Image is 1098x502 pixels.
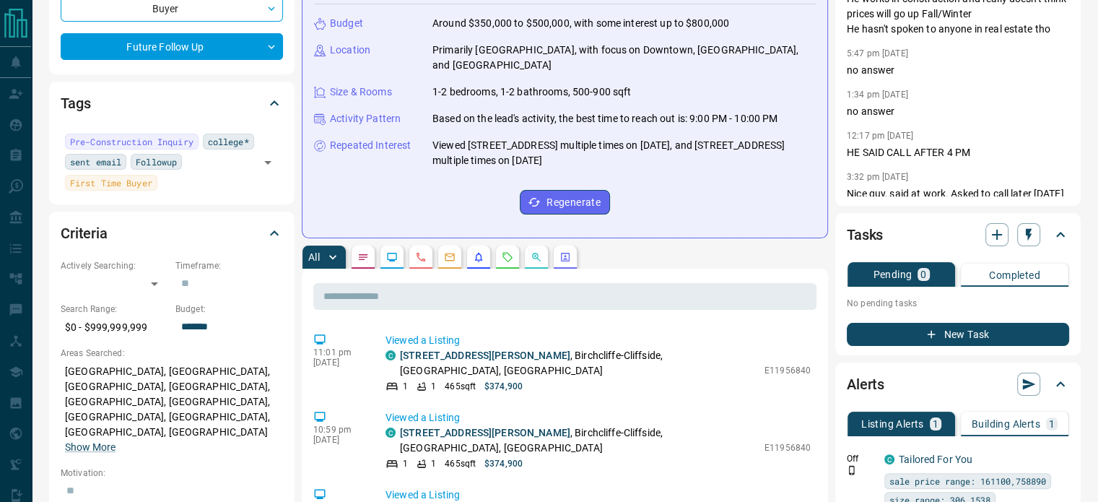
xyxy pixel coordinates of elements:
[330,43,370,58] p: Location
[415,251,427,263] svg: Calls
[403,380,408,393] p: 1
[61,467,283,480] p: Motivation:
[431,457,436,470] p: 1
[861,419,924,429] p: Listing Alerts
[308,252,320,262] p: All
[847,186,1069,217] p: Nice guy, said at work. Asked to call later [DATE] or [DATE]. Call [DATE] afternoon.
[61,86,283,121] div: Tags
[889,474,1046,488] span: sale price range: 161100,758890
[313,435,364,445] p: [DATE]
[847,373,884,396] h2: Alerts
[847,293,1069,314] p: No pending tasks
[70,155,121,169] span: sent email
[70,134,193,149] span: Pre-Construction Inquiry
[136,155,177,169] span: Followup
[175,303,283,316] p: Budget:
[313,425,364,435] p: 10:59 pm
[847,90,908,100] p: 1:34 pm [DATE]
[847,323,1069,346] button: New Task
[400,348,757,378] p: , Birchcliffe-Cliffside, [GEOGRAPHIC_DATA], [GEOGRAPHIC_DATA]
[330,16,363,31] p: Budget
[502,251,513,263] svg: Requests
[175,259,283,272] p: Timeframe:
[400,427,570,438] a: [STREET_ADDRESS][PERSON_NAME]
[61,222,108,245] h2: Criteria
[61,316,168,339] p: $0 - $999,999,999
[920,269,926,280] p: 0
[445,380,476,393] p: 465 sqft
[473,251,484,263] svg: Listing Alerts
[444,251,456,263] svg: Emails
[313,347,364,358] p: 11:01 pm
[385,428,396,438] div: condos.ca
[899,454,972,465] a: Tailored For You
[208,134,249,149] span: college*
[445,457,476,470] p: 465 sqft
[61,347,283,360] p: Areas Searched:
[385,333,811,348] p: Viewed a Listing
[972,419,1040,429] p: Building Alerts
[764,364,811,377] p: E11956840
[385,410,811,425] p: Viewed a Listing
[403,457,408,470] p: 1
[330,111,401,126] p: Activity Pattern
[61,360,283,459] p: [GEOGRAPHIC_DATA], [GEOGRAPHIC_DATA], [GEOGRAPHIC_DATA], [GEOGRAPHIC_DATA], [GEOGRAPHIC_DATA], [G...
[330,138,411,153] p: Repeated Interest
[400,350,570,361] a: [STREET_ADDRESS][PERSON_NAME]
[65,440,116,455] button: Show More
[357,251,369,263] svg: Notes
[847,48,908,59] p: 5:47 pm [DATE]
[432,43,816,73] p: Primarily [GEOGRAPHIC_DATA], with focus on Downtown, [GEOGRAPHIC_DATA], and [GEOGRAPHIC_DATA]
[432,111,777,126] p: Based on the lead's activity, the best time to reach out is: 9:00 PM - 10:00 PM
[61,33,283,60] div: Future Follow Up
[847,367,1069,402] div: Alerts
[61,259,168,272] p: Actively Searching:
[847,145,1069,160] p: HE SAID CALL AFTER 4 PM
[531,251,542,263] svg: Opportunities
[873,269,912,280] p: Pending
[61,303,168,316] p: Search Range:
[559,251,571,263] svg: Agent Actions
[432,138,816,168] p: Viewed [STREET_ADDRESS] multiple times on [DATE], and [STREET_ADDRESS] multiple times on [DATE]
[432,85,631,100] p: 1-2 bedrooms, 1-2 bathrooms, 500-900 sqft
[989,270,1040,280] p: Completed
[431,380,436,393] p: 1
[847,452,876,465] p: Off
[484,380,523,393] p: $374,900
[1049,419,1055,429] p: 1
[847,172,908,182] p: 3:32 pm [DATE]
[484,457,523,470] p: $374,900
[386,251,398,263] svg: Lead Browsing Activity
[70,176,152,190] span: First Time Buyer
[847,465,857,475] svg: Push Notification Only
[61,216,283,251] div: Criteria
[847,217,1069,252] div: Tasks
[884,454,894,464] div: condos.ca
[847,63,1069,78] p: no answer
[764,441,811,454] p: E11956840
[847,131,913,141] p: 12:17 pm [DATE]
[847,223,883,246] h2: Tasks
[432,16,729,31] p: Around $350,000 to $500,000, with some interest up to $800,000
[385,350,396,360] div: condos.ca
[313,358,364,368] p: [DATE]
[258,152,278,173] button: Open
[400,425,757,456] p: , Birchcliffe-Cliffside, [GEOGRAPHIC_DATA], [GEOGRAPHIC_DATA]
[61,92,90,115] h2: Tags
[933,419,938,429] p: 1
[847,104,1069,119] p: no answer
[330,85,392,100] p: Size & Rooms
[520,190,610,215] button: Regenerate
